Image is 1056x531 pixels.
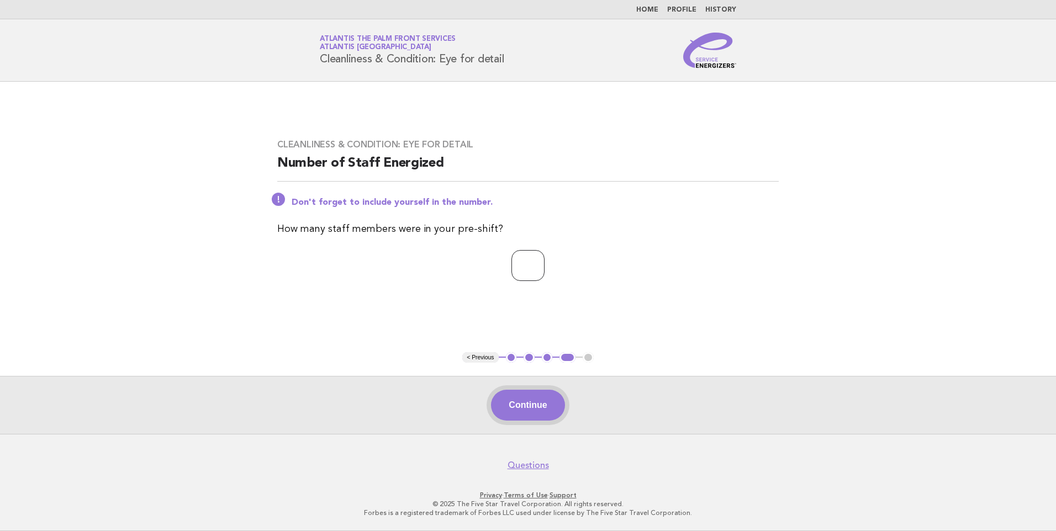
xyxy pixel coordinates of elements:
span: Atlantis [GEOGRAPHIC_DATA] [320,44,431,51]
button: Continue [491,390,564,421]
p: © 2025 The Five Star Travel Corporation. All rights reserved. [190,500,866,508]
p: Forbes is a registered trademark of Forbes LLC used under license by The Five Star Travel Corpora... [190,508,866,517]
h2: Number of Staff Energized [277,155,779,182]
a: Home [636,7,658,13]
p: How many staff members were in your pre-shift? [277,221,779,237]
button: 1 [506,352,517,363]
button: 2 [524,352,535,363]
p: Don't forget to include yourself in the number. [292,197,779,208]
h3: Cleanliness & Condition: Eye for detail [277,139,779,150]
a: History [705,7,736,13]
button: < Previous [462,352,498,363]
button: 4 [559,352,575,363]
a: Atlantis The Palm Front ServicesAtlantis [GEOGRAPHIC_DATA] [320,35,456,51]
img: Service Energizers [683,33,736,68]
a: Profile [667,7,696,13]
a: Terms of Use [504,491,548,499]
p: · · [190,491,866,500]
h1: Cleanliness & Condition: Eye for detail [320,36,504,65]
a: Support [550,491,577,499]
a: Questions [508,460,549,471]
button: 3 [542,352,553,363]
a: Privacy [480,491,502,499]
